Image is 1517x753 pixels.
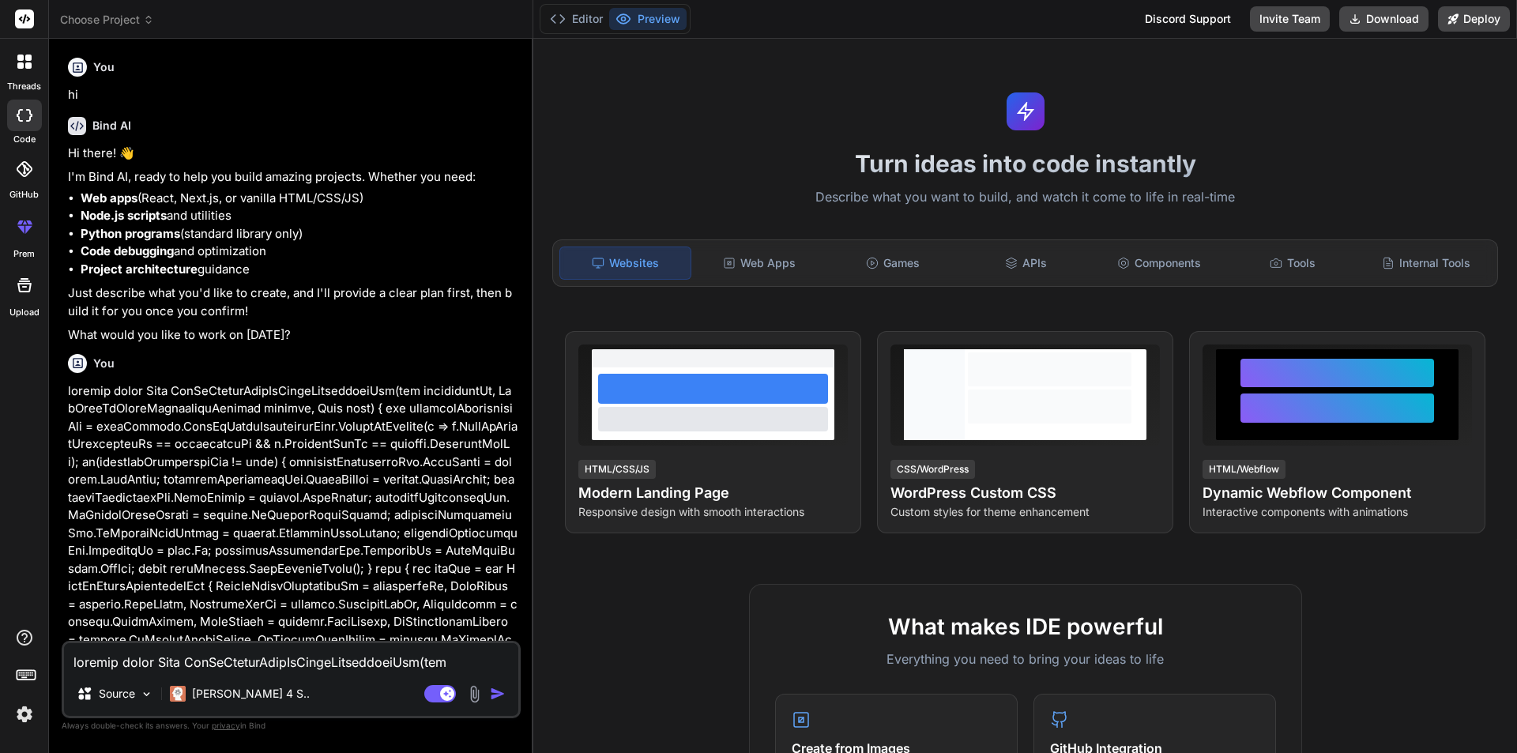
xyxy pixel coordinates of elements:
[13,133,36,146] label: code
[609,8,687,30] button: Preview
[81,190,137,205] strong: Web apps
[1361,247,1491,280] div: Internal Tools
[13,247,35,261] label: prem
[81,226,180,241] strong: Python programs
[1250,6,1330,32] button: Invite Team
[62,718,521,733] p: Always double-check its answers. Your in Bind
[1203,460,1285,479] div: HTML/Webflow
[578,460,656,479] div: HTML/CSS/JS
[1203,482,1472,504] h4: Dynamic Webflow Component
[890,504,1160,520] p: Custom styles for theme enhancement
[170,686,186,702] img: Claude 4 Sonnet
[961,247,1091,280] div: APIs
[1438,6,1510,32] button: Deploy
[543,149,1508,178] h1: Turn ideas into code instantly
[212,721,240,730] span: privacy
[81,261,518,279] li: guidance
[92,118,131,134] h6: Bind AI
[543,187,1508,208] p: Describe what you want to build, and watch it come to life in real-time
[68,326,518,344] p: What would you like to work on [DATE]?
[695,247,825,280] div: Web Apps
[81,262,198,277] strong: Project architecture
[140,687,153,701] img: Pick Models
[93,356,115,371] h6: You
[192,686,310,702] p: [PERSON_NAME] 4 S..
[68,86,518,104] p: hi
[1094,247,1225,280] div: Components
[544,8,609,30] button: Editor
[578,482,848,504] h4: Modern Landing Page
[81,243,174,258] strong: Code debugging
[99,686,135,702] p: Source
[11,701,38,728] img: settings
[9,188,39,201] label: GitHub
[7,80,41,93] label: threads
[890,482,1160,504] h4: WordPress Custom CSS
[775,649,1276,668] p: Everything you need to bring your ideas to life
[1203,504,1472,520] p: Interactive components with animations
[81,190,518,208] li: (React, Next.js, or vanilla HTML/CSS/JS)
[81,243,518,261] li: and optimization
[559,247,691,280] div: Websites
[60,12,154,28] span: Choose Project
[68,168,518,186] p: I'm Bind AI, ready to help you build amazing projects. Whether you need:
[578,504,848,520] p: Responsive design with smooth interactions
[93,59,115,75] h6: You
[465,685,484,703] img: attachment
[81,207,518,225] li: and utilities
[1339,6,1429,32] button: Download
[1135,6,1240,32] div: Discord Support
[68,284,518,320] p: Just describe what you'd like to create, and I'll provide a clear plan first, then build it for y...
[68,145,518,163] p: Hi there! 👋
[490,686,506,702] img: icon
[81,208,167,223] strong: Node.js scripts
[9,306,40,319] label: Upload
[890,460,975,479] div: CSS/WordPress
[1228,247,1358,280] div: Tools
[775,610,1276,643] h2: What makes IDE powerful
[81,225,518,243] li: (standard library only)
[828,247,958,280] div: Games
